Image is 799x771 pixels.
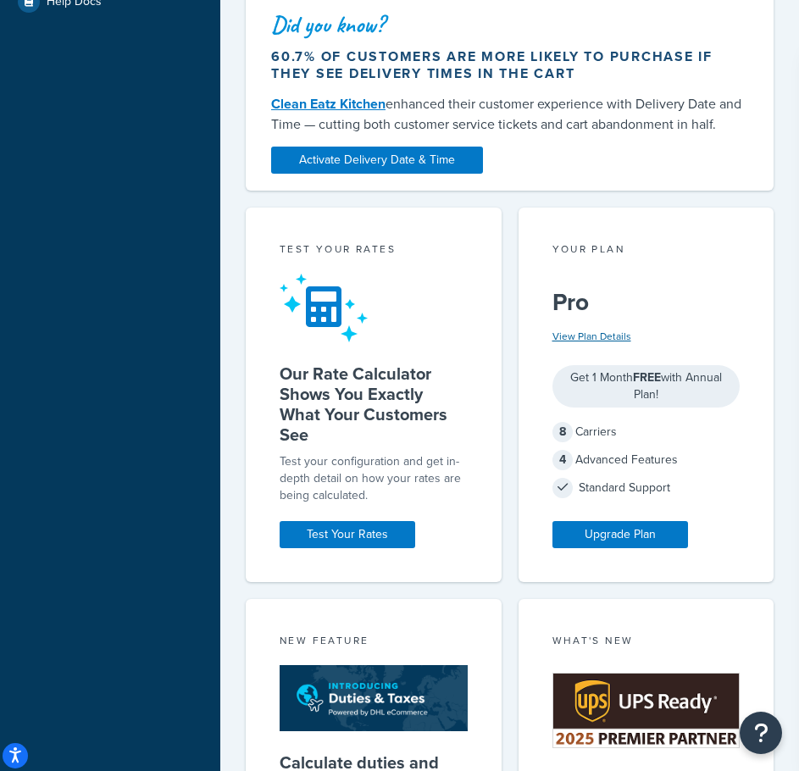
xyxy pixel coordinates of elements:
[552,289,741,316] h5: Pro
[633,369,661,386] strong: FREE
[552,476,741,500] div: Standard Support
[552,365,741,408] div: Get 1 Month with Annual Plan!
[271,13,748,36] div: Did you know?
[280,633,468,652] div: New Feature
[271,94,748,135] div: enhanced their customer experience with Delivery Date and Time — cutting both customer service ti...
[280,363,468,445] h5: Our Rate Calculator Shows You Exactly What Your Customers See
[280,453,468,504] div: Test your configuration and get in-depth detail on how your rates are being calculated.
[280,241,468,261] div: Test your rates
[740,712,782,754] button: Open Resource Center
[552,422,573,442] span: 8
[552,633,741,652] div: What's New
[552,420,741,444] div: Carriers
[271,48,748,82] div: 60.7% of customers are more likely to purchase if they see delivery times in the cart
[552,241,741,261] div: Your Plan
[552,521,688,548] a: Upgrade Plan
[280,521,415,548] a: Test Your Rates
[552,450,573,470] span: 4
[552,329,631,344] a: View Plan Details
[552,448,741,472] div: Advanced Features
[271,147,483,174] a: Activate Delivery Date & Time
[271,94,386,114] a: Clean Eatz Kitchen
